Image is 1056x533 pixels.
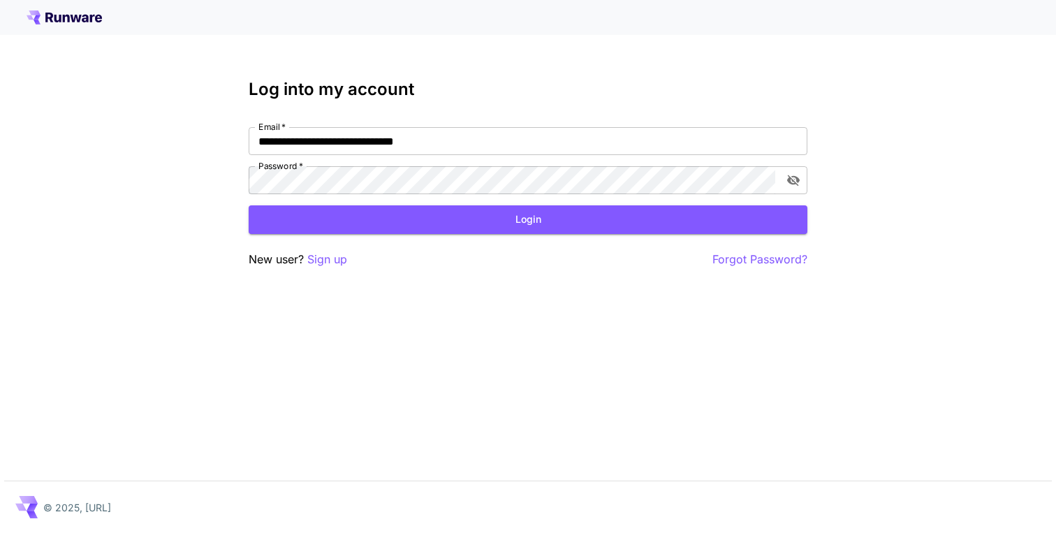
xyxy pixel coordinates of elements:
[781,168,806,193] button: toggle password visibility
[307,251,347,268] button: Sign up
[43,500,111,515] p: © 2025, [URL]
[249,251,347,268] p: New user?
[258,121,286,133] label: Email
[249,205,807,234] button: Login
[249,80,807,99] h3: Log into my account
[712,251,807,268] button: Forgot Password?
[258,160,303,172] label: Password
